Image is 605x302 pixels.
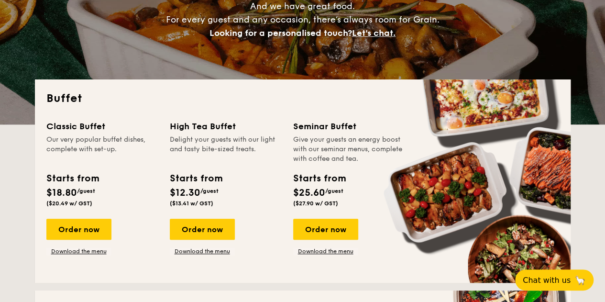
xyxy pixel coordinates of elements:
[170,187,200,199] span: $12.30
[166,1,440,38] span: And we have great food. For every guest and any occasion, there’s always room for Grain.
[46,120,158,133] div: Classic Buffet
[293,171,345,186] div: Starts from
[170,219,235,240] div: Order now
[523,276,571,285] span: Chat with us
[352,28,396,38] span: Let's chat.
[170,171,222,186] div: Starts from
[46,91,559,106] h2: Buffet
[293,219,358,240] div: Order now
[46,219,111,240] div: Order now
[46,200,92,207] span: ($20.49 w/ GST)
[77,188,95,194] span: /guest
[293,200,338,207] span: ($27.90 w/ GST)
[46,187,77,199] span: $18.80
[46,135,158,164] div: Our very popular buffet dishes, complete with set-up.
[293,247,358,255] a: Download the menu
[170,247,235,255] a: Download the menu
[46,171,99,186] div: Starts from
[170,200,213,207] span: ($13.41 w/ GST)
[170,120,282,133] div: High Tea Buffet
[209,28,352,38] span: Looking for a personalised touch?
[325,188,343,194] span: /guest
[293,187,325,199] span: $25.60
[574,275,586,286] span: 🦙
[293,120,405,133] div: Seminar Buffet
[200,188,219,194] span: /guest
[170,135,282,164] div: Delight your guests with our light and tasty bite-sized treats.
[515,269,594,291] button: Chat with us🦙
[46,247,111,255] a: Download the menu
[293,135,405,164] div: Give your guests an energy boost with our seminar menus, complete with coffee and tea.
